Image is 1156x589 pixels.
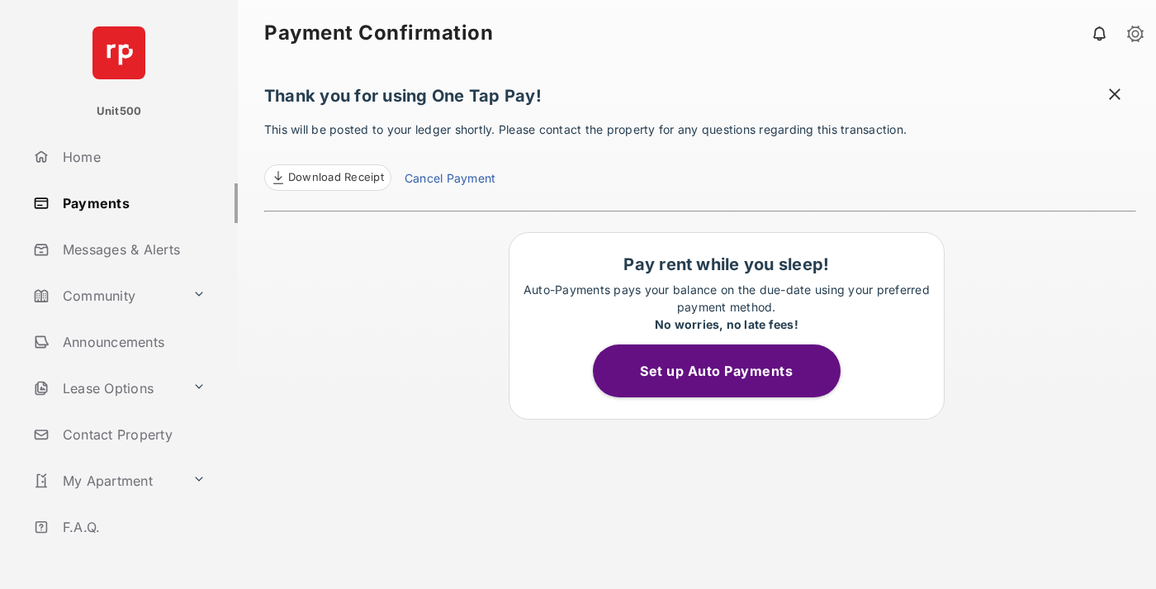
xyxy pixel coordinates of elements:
a: Messages & Alerts [26,230,238,269]
a: Community [26,276,186,316]
a: Cancel Payment [405,169,495,191]
span: Download Receipt [288,169,384,186]
h1: Thank you for using One Tap Pay! [264,86,1136,114]
a: Payments [26,183,238,223]
a: My Apartment [26,461,186,501]
a: Set up Auto Payments [593,363,860,379]
p: Unit500 [97,103,142,120]
a: Announcements [26,322,238,362]
p: This will be posted to your ledger shortly. Please contact the property for any questions regardi... [264,121,1136,191]
button: Set up Auto Payments [593,344,841,397]
h1: Pay rent while you sleep! [518,254,936,274]
a: F.A.Q. [26,507,238,547]
a: Home [26,137,238,177]
a: Lease Options [26,368,186,408]
p: Auto-Payments pays your balance on the due-date using your preferred payment method. [518,281,936,333]
a: Download Receipt [264,164,391,191]
a: Contact Property [26,415,238,454]
strong: Payment Confirmation [264,23,493,43]
img: svg+xml;base64,PHN2ZyB4bWxucz0iaHR0cDovL3d3dy53My5vcmcvMjAwMC9zdmciIHdpZHRoPSI2NCIgaGVpZ2h0PSI2NC... [92,26,145,79]
div: No worries, no late fees! [518,316,936,333]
